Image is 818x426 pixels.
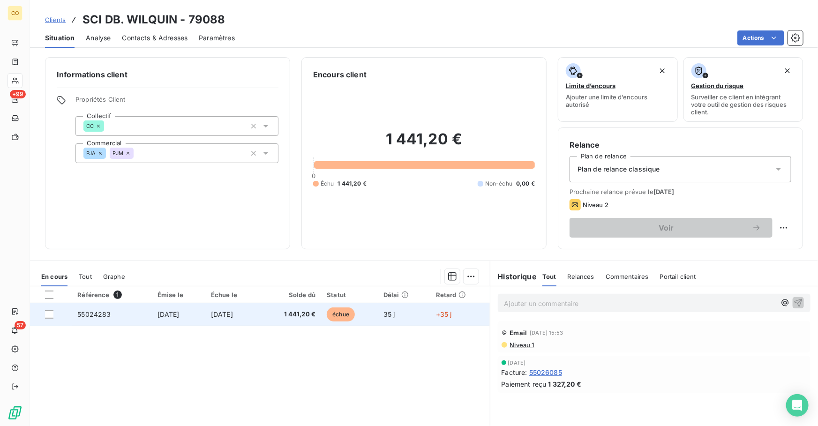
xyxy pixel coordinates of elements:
div: CO [8,6,23,21]
span: Surveiller ce client en intégrant votre outil de gestion des risques client. [691,93,795,116]
span: Clients [45,16,66,23]
span: [DATE] [653,188,675,195]
span: Échu [321,179,334,188]
span: 0,00 € [516,179,535,188]
span: 55024283 [77,310,111,318]
div: Open Intercom Messenger [786,394,809,417]
a: Clients [45,15,66,24]
button: Actions [737,30,784,45]
div: Émise le [158,291,200,299]
span: 1 441,20 € [338,179,367,188]
span: 57 [15,321,26,329]
span: Ajouter une limite d’encours autorisé [566,93,670,108]
span: 0 [312,172,315,179]
span: 1 327,20 € [548,379,582,389]
div: Référence [77,291,146,299]
span: [DATE] [508,360,526,366]
span: 35 j [383,310,395,318]
span: Portail client [660,273,696,280]
span: Voir [581,224,752,232]
span: [DATE] [211,310,233,318]
span: [DATE] [158,310,180,318]
img: Logo LeanPay [8,405,23,420]
span: Tout [542,273,556,280]
h3: SCI DB. WILQUIN - 79088 [83,11,225,28]
input: Ajouter une valeur [134,149,141,157]
span: Contacts & Adresses [122,33,188,43]
button: Voir [570,218,773,238]
span: Tout [79,273,92,280]
span: Paramètres [199,33,235,43]
span: PJM [113,150,123,156]
span: PJA [86,150,96,156]
div: Échue le [211,291,254,299]
span: +99 [10,90,26,98]
span: En cours [41,273,68,280]
span: Plan de relance classique [578,164,660,174]
span: +35 j [436,310,452,318]
span: 1 [113,291,122,299]
div: Solde dû [265,291,315,299]
span: Niveau 1 [509,341,534,349]
span: 55026085 [529,367,562,377]
span: CC [86,123,94,129]
span: Relances [568,273,594,280]
span: Niveau 2 [583,201,608,209]
div: Retard [436,291,484,299]
span: Situation [45,33,75,43]
span: Propriétés Client [75,96,278,109]
span: Email [510,329,527,336]
h2: 1 441,20 € [313,130,535,158]
span: Analyse [86,33,111,43]
button: Limite d’encoursAjouter une limite d’encours autorisé [558,57,678,122]
span: Prochaine relance prévue le [570,188,791,195]
span: [DATE] 15:53 [530,330,563,336]
span: échue [327,307,355,321]
span: 1 441,20 € [265,310,315,319]
span: Non-échu [485,179,512,188]
h6: Informations client [57,69,278,80]
span: Gestion du risque [691,82,744,90]
span: Limite d’encours [566,82,615,90]
input: Ajouter une valeur [104,122,112,130]
span: Graphe [103,273,125,280]
div: Statut [327,291,372,299]
h6: Encours client [313,69,367,80]
span: Facture : [502,367,527,377]
button: Gestion du risqueSurveiller ce client en intégrant votre outil de gestion des risques client. [683,57,803,122]
div: Délai [383,291,425,299]
h6: Historique [490,271,537,282]
span: Commentaires [606,273,649,280]
span: Paiement reçu [502,379,547,389]
h6: Relance [570,139,791,150]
